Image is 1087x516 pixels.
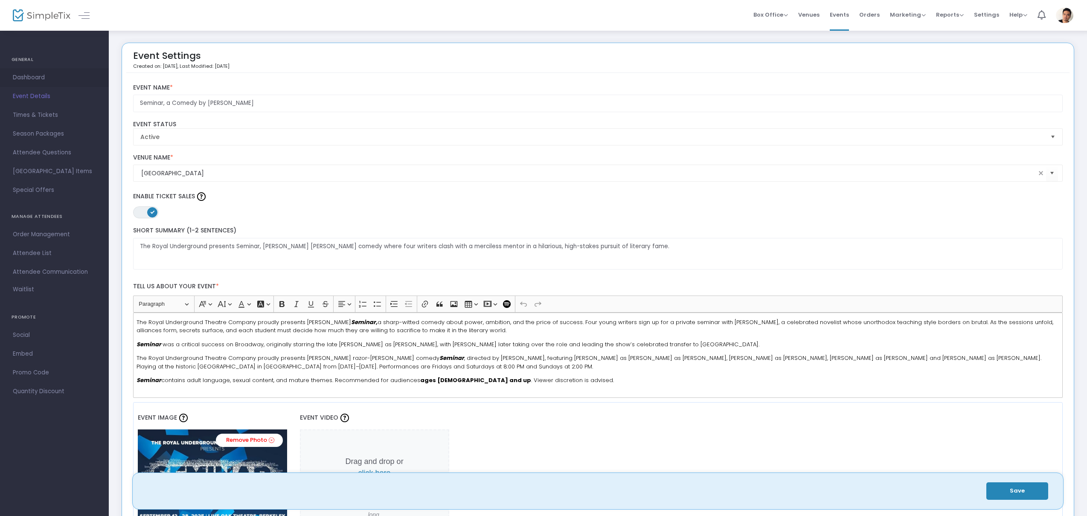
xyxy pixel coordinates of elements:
[133,313,1063,398] div: Rich Text Editor, main
[13,91,96,102] span: Event Details
[1046,165,1058,182] button: Select
[133,63,230,70] p: Created on: [DATE]
[358,469,391,477] span: click here
[133,190,1063,203] label: Enable Ticket Sales
[129,278,1067,296] label: Tell us about your event
[1009,11,1027,19] span: Help
[13,248,96,259] span: Attendee List
[13,147,96,158] span: Attendee Questions
[12,51,97,68] h4: GENERAL
[137,354,1041,371] span: The Royal Underground Theatre Company proudly presents [PERSON_NAME] razor-[PERSON_NAME] comedy ,...
[13,229,96,240] span: Order Management
[150,210,154,214] span: ON
[439,354,464,362] strong: Seminar
[138,413,177,422] span: Event Image
[12,309,97,326] h4: PROMOTE
[13,330,96,341] span: Social
[133,121,1063,128] label: Event Status
[13,386,96,397] span: Quantity Discount
[890,11,926,19] span: Marketing
[13,110,96,121] span: Times & Tickets
[13,285,34,294] span: Waitlist
[140,133,1044,141] span: Active
[137,376,161,384] strong: Seminar
[137,340,759,348] span: was a critical success on Broadway, originally starring the late [PERSON_NAME] as [PERSON_NAME], ...
[197,192,206,201] img: question-mark
[830,4,849,26] span: Events
[177,63,230,70] span: , Last Modified: [DATE]
[133,296,1063,313] div: Editor toolbar
[216,434,283,447] a: Remove Photo
[137,340,161,348] strong: Seminar
[12,208,97,225] h4: MANAGE ATTENDEES
[420,376,531,384] strong: ages [DEMOGRAPHIC_DATA] and up
[137,318,1053,335] span: The Royal Underground Theatre Company proudly presents [PERSON_NAME] a sharp-witted comedy about ...
[133,226,236,235] span: Short Summary (1-2 Sentences)
[137,376,614,384] span: contains adult language, sexual content, and mature themes. Recommended for audiences . Viewer di...
[859,4,880,26] span: Orders
[133,154,1063,162] label: Venue Name
[135,298,192,311] button: Paragraph
[798,4,820,26] span: Venues
[179,414,188,422] img: question-mark
[13,367,96,378] span: Promo Code
[936,11,964,19] span: Reports
[351,318,378,326] strong: Seminar,
[133,84,1063,92] label: Event Name
[986,482,1048,500] button: Save
[141,169,1036,178] input: Select Venue
[753,11,788,19] span: Box Office
[339,456,410,479] p: Drag and drop or
[13,128,96,139] span: Season Packages
[1036,168,1046,178] span: clear
[13,267,96,278] span: Attendee Communication
[340,414,349,422] img: question-mark
[300,413,338,422] span: Event Video
[13,72,96,83] span: Dashboard
[13,348,96,359] span: Embed
[13,166,96,177] span: [GEOGRAPHIC_DATA] Items
[1047,129,1059,145] button: Select
[133,95,1063,112] input: Enter Event Name
[139,299,183,309] span: Paragraph
[13,185,96,196] span: Special Offers
[133,47,230,72] div: Event Settings
[974,4,999,26] span: Settings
